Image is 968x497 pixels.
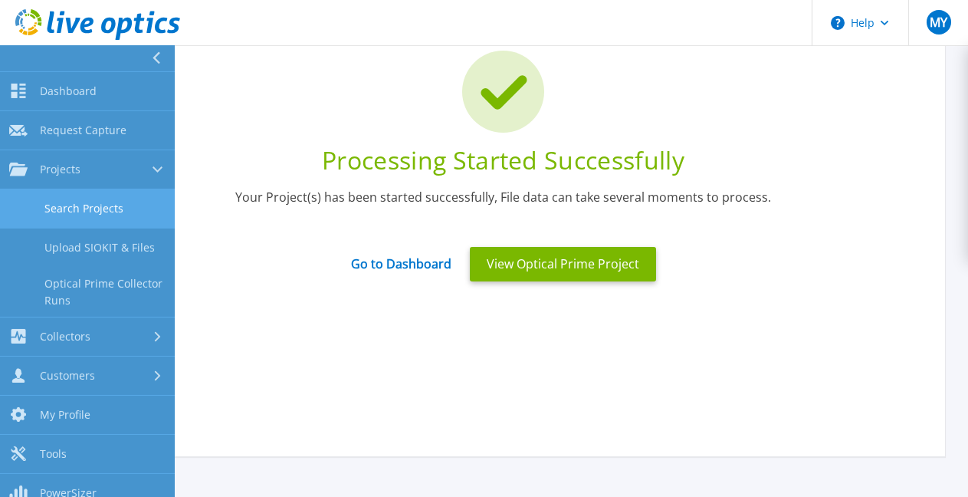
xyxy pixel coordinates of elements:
span: Tools [40,447,67,461]
a: Go to Dashboard [351,244,451,272]
div: Your Project(s) has been started successfully, File data can take several moments to process. [84,189,922,226]
span: My Profile [40,408,90,422]
span: MY [930,16,947,28]
span: Customers [40,369,95,383]
span: Projects [40,163,80,176]
button: View Optical Prime Project [470,247,656,281]
span: Collectors [40,330,90,344]
span: Request Capture [40,123,126,137]
span: Dashboard [40,84,97,98]
div: Processing Started Successfully [84,144,922,177]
